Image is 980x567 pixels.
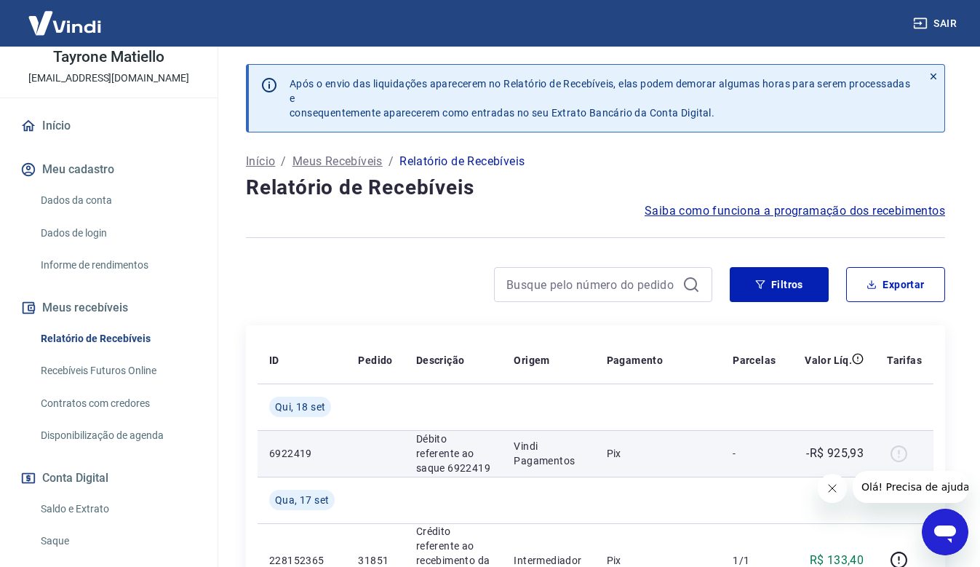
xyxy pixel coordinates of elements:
p: Débito referente ao saque 6922419 [416,432,491,475]
img: Vindi [17,1,112,45]
a: Início [17,110,200,142]
p: Origem [514,353,549,368]
p: / [389,153,394,170]
button: Meu cadastro [17,154,200,186]
p: Descrição [416,353,465,368]
p: / [281,153,286,170]
a: Meus Recebíveis [292,153,383,170]
h4: Relatório de Recebíveis [246,173,945,202]
a: Saldo e Extrato [35,494,200,524]
span: Olá! Precisa de ajuda? [9,10,122,22]
p: Pagamento [607,353,664,368]
p: Pedido [358,353,392,368]
p: Pix [607,446,710,461]
button: Sair [910,10,963,37]
p: - [733,446,776,461]
iframe: Fechar mensagem [818,474,847,503]
button: Filtros [730,267,829,302]
a: Contratos com credores [35,389,200,419]
a: Relatório de Recebíveis [35,324,200,354]
p: Após o envio das liquidações aparecerem no Relatório de Recebíveis, elas podem demorar algumas ho... [290,76,911,120]
a: Recebíveis Futuros Online [35,356,200,386]
p: Tayrone Matiello [53,49,164,65]
iframe: Mensagem da empresa [853,471,968,503]
span: Qua, 17 set [275,493,329,507]
p: Valor Líq. [805,353,852,368]
a: Início [246,153,275,170]
a: Informe de rendimentos [35,250,200,280]
span: Qui, 18 set [275,400,325,414]
p: Relatório de Recebíveis [399,153,525,170]
a: Dados de login [35,218,200,248]
p: 6922419 [269,446,335,461]
a: Disponibilização de agenda [35,421,200,451]
a: Saque [35,526,200,556]
button: Exportar [846,267,945,302]
button: Conta Digital [17,462,200,494]
p: [EMAIL_ADDRESS][DOMAIN_NAME] [28,71,189,86]
p: Tarifas [887,353,922,368]
button: Meus recebíveis [17,292,200,324]
a: Saiba como funciona a programação dos recebimentos [645,202,945,220]
a: Dados da conta [35,186,200,215]
iframe: Botão para abrir a janela de mensagens [922,509,968,555]
p: ID [269,353,279,368]
p: Parcelas [733,353,776,368]
p: Vindi Pagamentos [514,439,583,468]
input: Busque pelo número do pedido [506,274,677,296]
p: -R$ 925,93 [806,445,864,462]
